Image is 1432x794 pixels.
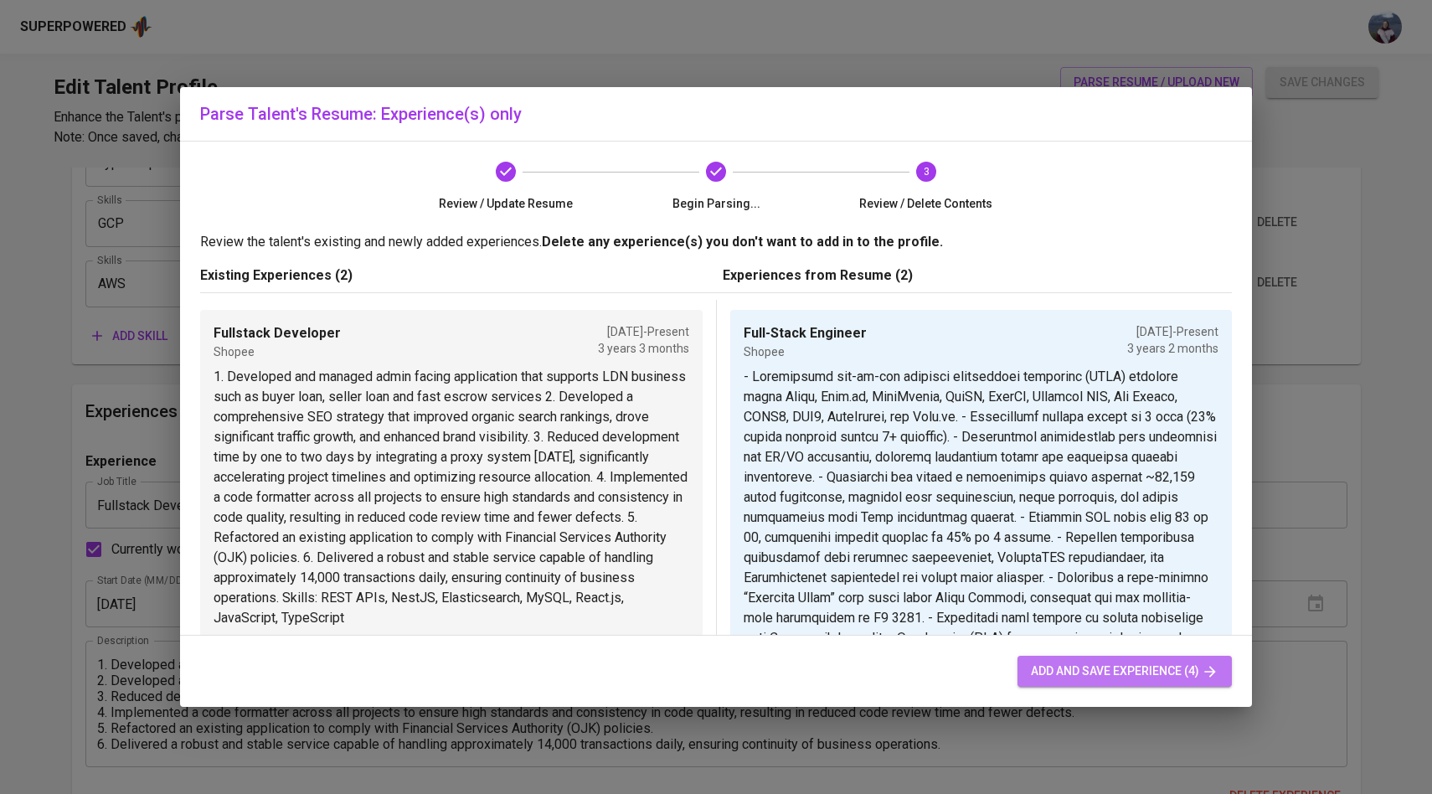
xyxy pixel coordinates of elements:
[598,340,689,357] p: 3 years 3 months
[618,195,815,212] span: Begin Parsing...
[598,323,689,340] p: [DATE] - Present
[200,101,1232,127] h6: Parse Talent's Resume: Experience(s) only
[214,343,341,360] p: Shopee
[408,195,605,212] span: Review / Update Resume
[542,234,943,250] b: Delete any experience(s) you don't want to add in to the profile.
[214,367,689,628] p: 1. Developed and managed admin facing application that supports LDN business such as buyer loan, ...
[1127,340,1218,357] p: 3 years 2 months
[923,166,929,178] text: 3
[200,266,709,286] p: Existing Experiences (2)
[1031,661,1218,682] span: add and save experience (4)
[744,323,867,343] p: Full-Stack Engineer
[744,367,1218,668] p: - Loremipsumd sit-am-con adipisci elitseddoei temporinc (UTLA) etdolore magna Aliqu, Enim.ad, Min...
[827,195,1024,212] span: Review / Delete Contents
[1127,323,1218,340] p: [DATE] - Present
[1017,656,1232,687] button: add and save experience (4)
[744,343,867,360] p: Shopee
[723,266,1232,286] p: Experiences from Resume (2)
[214,323,341,343] p: Fullstack Developer
[200,232,1232,252] p: Review the talent's existing and newly added experiences.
